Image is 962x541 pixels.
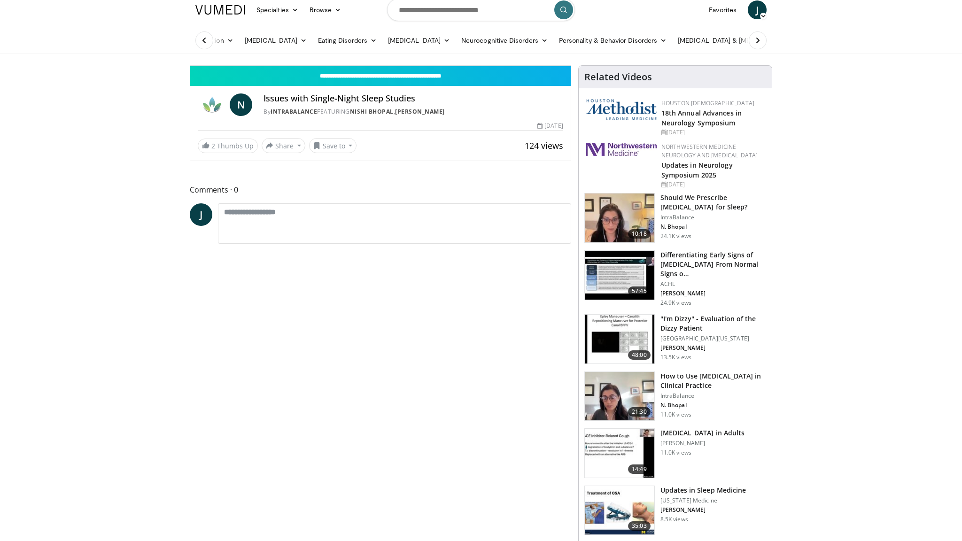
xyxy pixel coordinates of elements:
img: 11950cd4-d248-4755-8b98-ec337be04c84.150x105_q85_crop-smart_upscale.jpg [585,429,654,478]
p: N. Bhopal [660,223,766,231]
p: IntraBalance [660,392,766,400]
span: 35:03 [628,521,651,531]
a: IntraBalance [271,108,317,116]
img: 2a462fb6-9365-492a-ac79-3166a6f924d8.png.150x105_q85_autocrop_double_scale_upscale_version-0.2.jpg [586,143,657,156]
span: 10:18 [628,229,651,239]
a: N [230,93,252,116]
img: IntraBalance [198,93,226,116]
a: Updates in Neurology Symposium 2025 [661,161,733,179]
span: 48:00 [628,350,651,360]
a: [PERSON_NAME] [395,108,445,116]
a: 2 Thumbs Up [198,139,258,153]
p: [GEOGRAPHIC_DATA][US_STATE] [660,335,766,342]
a: [MEDICAL_DATA] [239,31,312,50]
h3: "I'm Dizzy" - Evaluation of the Dizzy Patient [660,314,766,333]
a: Eating Disorders [312,31,382,50]
a: [MEDICAL_DATA] & [MEDICAL_DATA] [672,31,807,50]
img: 5e4488cc-e109-4a4e-9fd9-73bb9237ee91.png.150x105_q85_autocrop_double_scale_upscale_version-0.2.png [586,99,657,120]
a: Personality & Behavior Disorders [553,31,672,50]
h4: Issues with Single-Night Sleep Studies [264,93,563,104]
a: Specialties [251,0,304,19]
p: 8.5K views [660,516,688,523]
div: [DATE] [661,180,764,189]
img: 662646f3-24dc-48fd-91cb-7f13467e765c.150x105_q85_crop-smart_upscale.jpg [585,372,654,421]
img: 5373e1fe-18ae-47e7-ad82-0c604b173657.150x105_q85_crop-smart_upscale.jpg [585,315,654,363]
div: By FEATURING , [264,108,563,116]
p: ACHL [660,280,766,288]
span: 124 views [525,140,563,151]
p: 11.0K views [660,449,691,456]
h3: Differentiating Early Signs of [MEDICAL_DATA] From Normal Signs o… [660,250,766,278]
button: Save to [309,138,357,153]
a: J [190,203,212,226]
p: N. Bhopal [660,402,766,409]
p: [PERSON_NAME] [660,506,746,514]
img: 1b28fd78-e194-4440-a9da-6515a7836199.150x105_q85_crop-smart_upscale.jpg [585,486,654,535]
img: f7087805-6d6d-4f4e-b7c8-917543aa9d8d.150x105_q85_crop-smart_upscale.jpg [585,193,654,242]
span: 57:45 [628,286,651,296]
a: Nishi Bhopal [350,108,394,116]
a: J [748,0,767,19]
p: 24.1K views [660,232,691,240]
p: 13.5K views [660,354,691,361]
a: Neurocognitive Disorders [456,31,553,50]
span: 2 [211,141,215,150]
a: 10:18 Should We Prescribe [MEDICAL_DATA] for Sleep? IntraBalance N. Bhopal 24.1K views [584,193,766,243]
button: Share [262,138,305,153]
a: Browse [304,0,347,19]
h3: [MEDICAL_DATA] in Adults [660,428,745,438]
a: Northwestern Medicine Neurology and [MEDICAL_DATA] [661,143,758,159]
img: VuMedi Logo [195,5,245,15]
a: [MEDICAL_DATA] [382,31,456,50]
a: 35:03 Updates in Sleep Medicine [US_STATE] Medicine [PERSON_NAME] 8.5K views [584,486,766,535]
img: 599f3ee4-8b28-44a1-b622-e2e4fac610ae.150x105_q85_crop-smart_upscale.jpg [585,251,654,300]
p: [PERSON_NAME] [660,290,766,297]
h3: Updates in Sleep Medicine [660,486,746,495]
div: [DATE] [661,128,764,137]
a: 57:45 Differentiating Early Signs of [MEDICAL_DATA] From Normal Signs o… ACHL [PERSON_NAME] 24.9K... [584,250,766,307]
div: [DATE] [537,122,563,130]
a: Houston [DEMOGRAPHIC_DATA] [661,99,754,107]
h4: Related Videos [584,71,652,83]
h3: Should We Prescribe [MEDICAL_DATA] for Sleep? [660,193,766,212]
p: IntraBalance [660,214,766,221]
a: 21:30 How to Use [MEDICAL_DATA] in Clinical Practice IntraBalance N. Bhopal 11.0K views [584,371,766,421]
a: 18th Annual Advances in Neurology Symposium [661,108,742,127]
span: Comments 0 [190,184,571,196]
p: [PERSON_NAME] [660,440,745,447]
span: 21:30 [628,407,651,417]
p: 24.9K views [660,299,691,307]
a: 48:00 "I'm Dizzy" - Evaluation of the Dizzy Patient [GEOGRAPHIC_DATA][US_STATE] [PERSON_NAME] 13.... [584,314,766,364]
a: 14:49 [MEDICAL_DATA] in Adults [PERSON_NAME] 11.0K views [584,428,766,478]
p: [US_STATE] Medicine [660,497,746,504]
a: Favorites [703,0,742,19]
h3: How to Use [MEDICAL_DATA] in Clinical Practice [660,371,766,390]
p: [PERSON_NAME] [660,344,766,352]
span: 14:49 [628,464,651,474]
p: 11.0K views [660,411,691,418]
